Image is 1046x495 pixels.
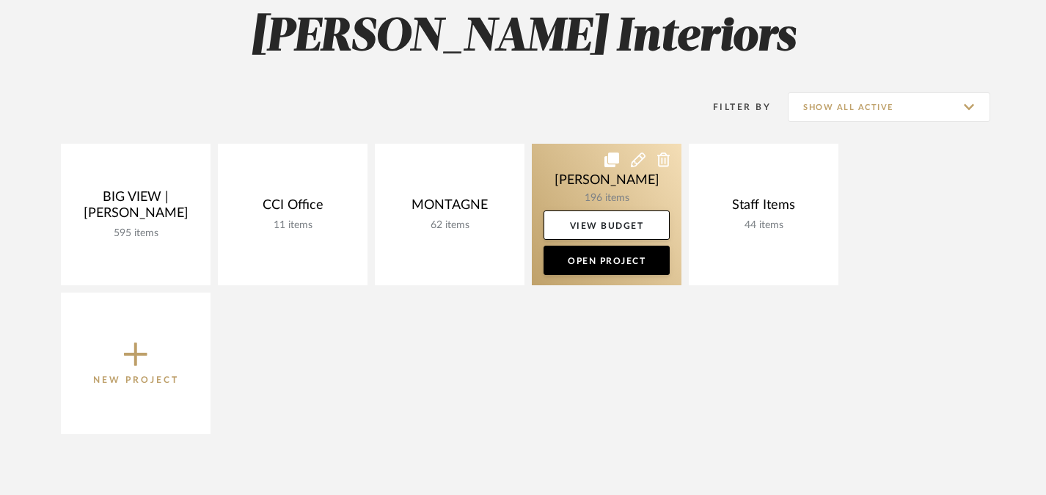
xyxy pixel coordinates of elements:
[93,373,179,387] p: New Project
[544,246,670,275] a: Open Project
[694,100,771,114] div: Filter By
[230,197,356,219] div: CCI Office
[73,227,199,240] div: 595 items
[387,219,513,232] div: 62 items
[387,197,513,219] div: MONTAGNE
[73,189,199,227] div: BIG VIEW | [PERSON_NAME]
[61,293,211,434] button: New Project
[544,210,670,240] a: View Budget
[230,219,356,232] div: 11 items
[701,219,827,232] div: 44 items
[701,197,827,219] div: Staff Items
